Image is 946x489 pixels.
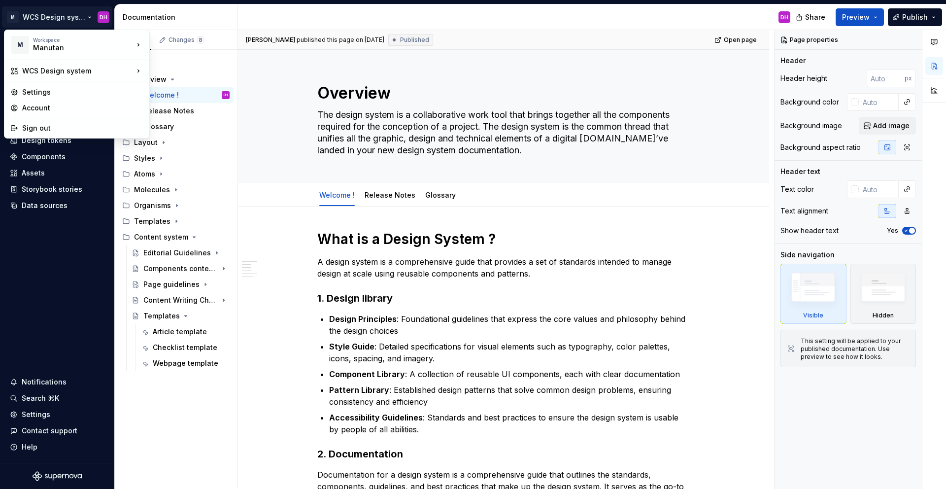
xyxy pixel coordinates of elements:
div: WCS Design system [22,66,134,76]
div: Settings [22,87,143,97]
div: Sign out [22,123,143,133]
div: Manutan [33,43,117,53]
div: Account [22,103,143,113]
div: Workspace [33,37,134,43]
div: M [11,36,29,54]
